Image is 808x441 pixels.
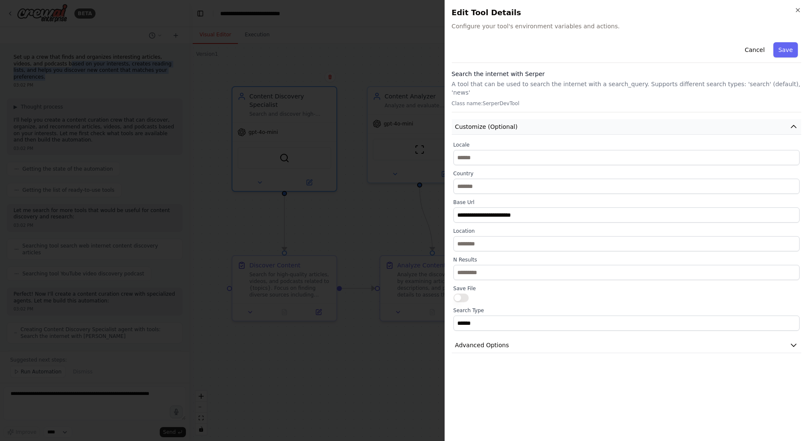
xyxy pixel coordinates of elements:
[455,341,509,349] span: Advanced Options
[453,142,800,148] label: Locale
[453,170,800,177] label: Country
[453,256,800,263] label: N Results
[453,285,800,292] label: Save File
[453,199,800,206] label: Base Url
[452,22,801,30] span: Configure your tool's environment variables and actions.
[455,122,518,131] span: Customize (Optional)
[452,119,801,135] button: Customize (Optional)
[773,42,798,57] button: Save
[453,228,800,234] label: Location
[452,7,801,19] h2: Edit Tool Details
[452,80,801,97] p: A tool that can be used to search the internet with a search_query. Supports different search typ...
[452,338,801,353] button: Advanced Options
[452,70,801,78] h3: Search the internet with Serper
[740,42,770,57] button: Cancel
[452,100,801,107] p: Class name: SerperDevTool
[453,307,800,314] label: Search Type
